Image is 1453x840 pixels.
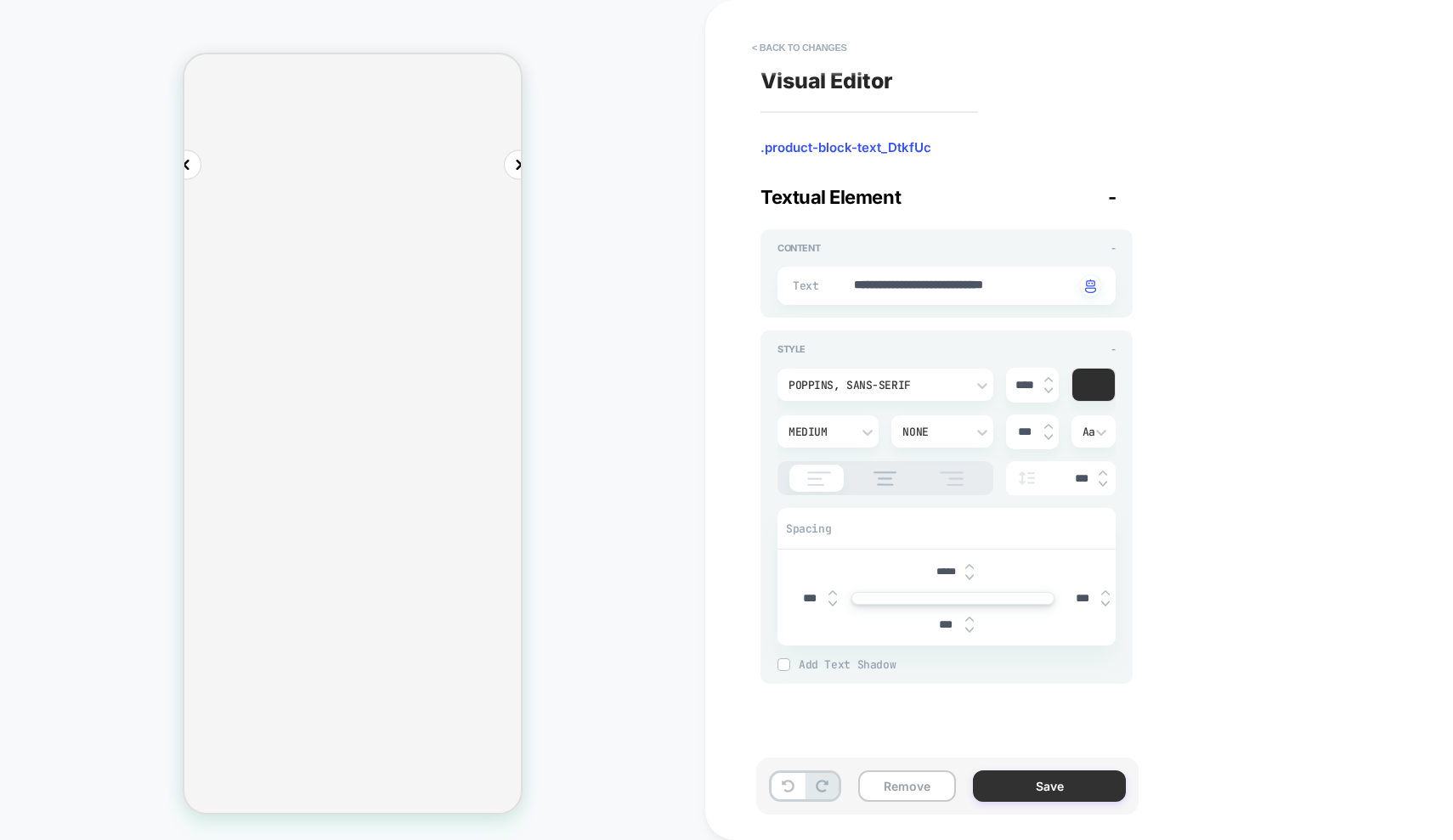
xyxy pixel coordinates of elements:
[1099,470,1107,476] img: up
[965,574,974,581] img: down
[828,600,837,607] img: down
[777,343,806,355] span: Style
[1044,387,1053,394] img: down
[777,242,820,254] span: Content
[858,770,956,802] button: Remove
[760,186,901,208] span: Textual Element
[1083,425,1105,439] div: Aa
[799,657,1116,672] span: Add Text Shadow
[902,425,964,439] div: None
[789,378,965,392] div: Poppins, sans-serif
[865,471,906,486] img: align text center
[828,589,837,596] img: up
[1099,481,1107,488] img: down
[1111,242,1116,254] span: -
[798,471,840,486] img: align text left
[930,471,973,486] img: align text right
[789,425,851,439] div: Medium
[965,563,974,570] img: up
[1085,279,1096,293] img: edit with ai
[1101,589,1110,596] img: up
[793,279,814,293] span: Text
[973,770,1126,802] button: Save
[743,34,856,61] button: < Back to changes
[1044,423,1053,430] img: up
[1101,600,1110,607] img: down
[760,68,893,93] span: Visual Editor
[1108,186,1117,208] span: -
[1015,471,1040,485] img: line height
[760,139,1133,156] span: .product-block-text_DtkfUc
[786,521,831,536] span: Spacing
[1044,376,1053,383] img: up
[1044,434,1053,441] img: down
[965,627,974,634] img: down
[1111,343,1116,355] span: -
[965,616,974,623] img: up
